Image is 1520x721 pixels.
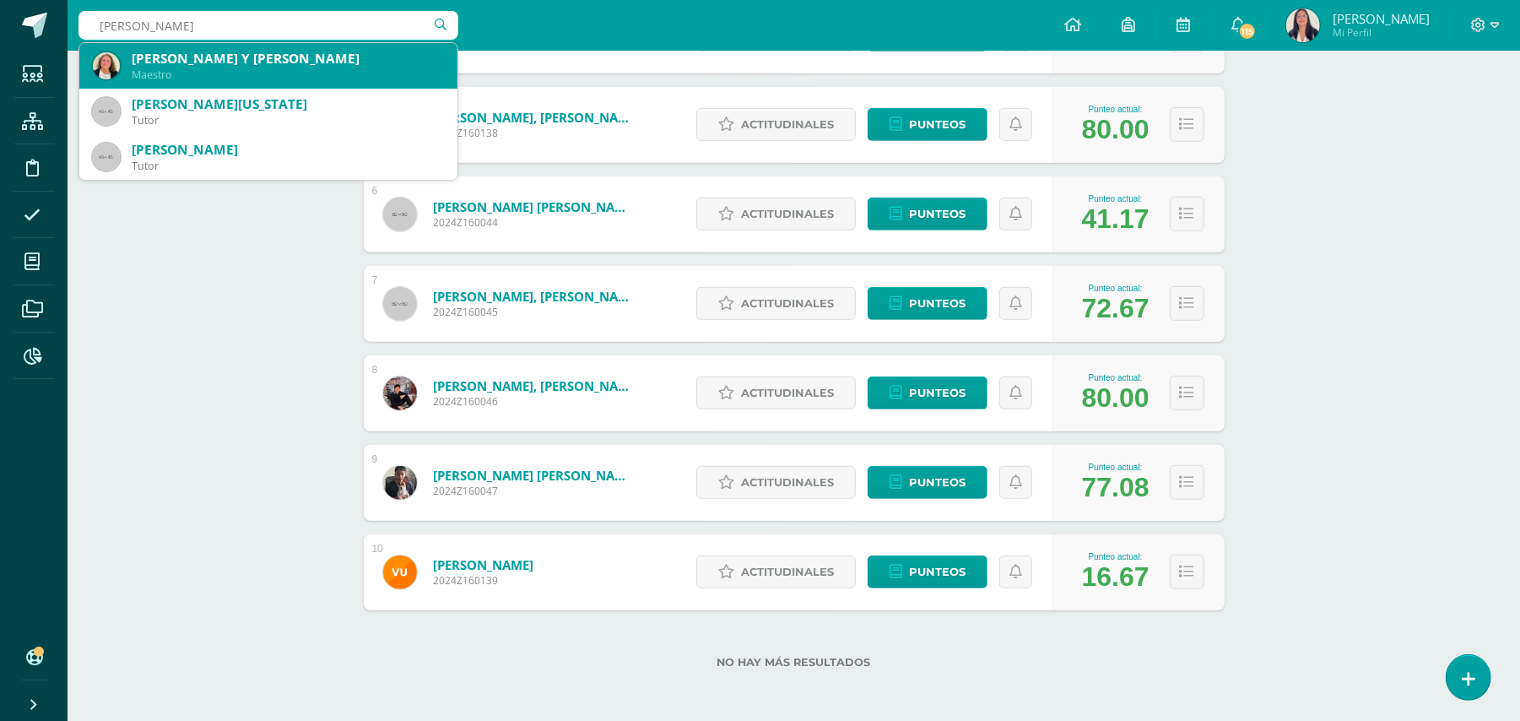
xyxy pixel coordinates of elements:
[132,159,444,173] div: Tutor
[372,185,378,197] div: 6
[433,126,636,140] span: 2024Z160138
[741,467,834,498] span: Actitudinales
[909,467,966,498] span: Punteos
[696,466,856,499] a: Actitudinales
[433,377,636,394] a: [PERSON_NAME], [PERSON_NAME]
[696,198,856,230] a: Actitudinales
[1082,561,1149,593] div: 16.67
[696,108,856,141] a: Actitudinales
[1082,105,1149,114] div: Punteo actual:
[1082,382,1149,414] div: 80.00
[1082,463,1149,472] div: Punteo actual:
[433,305,636,319] span: 2024Z160045
[1082,194,1149,203] div: Punteo actual:
[1333,25,1430,40] span: Mi Perfil
[132,95,444,113] div: [PERSON_NAME][US_STATE]
[78,11,458,40] input: Busca un usuario...
[909,198,966,230] span: Punteos
[364,656,1225,669] label: No hay más resultados
[383,556,417,589] img: 2f76c2c8e4813c263f849bea60ff5d68.png
[372,543,383,555] div: 10
[433,215,636,230] span: 2024Z160044
[868,377,987,409] a: Punteos
[741,377,834,409] span: Actitudinales
[433,484,636,498] span: 2024Z160047
[372,274,378,286] div: 7
[132,68,444,82] div: Maestro
[93,52,120,79] img: baba47cf35c54130fc8b4a41d66c83a5.png
[741,198,834,230] span: Actitudinales
[372,364,378,376] div: 8
[1082,472,1149,503] div: 77.08
[696,377,856,409] a: Actitudinales
[696,287,856,320] a: Actitudinales
[132,113,444,127] div: Tutor
[433,467,636,484] a: [PERSON_NAME] [PERSON_NAME]
[741,109,834,140] span: Actitudinales
[433,288,636,305] a: [PERSON_NAME], [PERSON_NAME]
[383,198,417,231] img: 60x60
[909,377,966,409] span: Punteos
[909,109,966,140] span: Punteos
[1238,22,1257,41] span: 115
[868,556,987,588] a: Punteos
[868,198,987,230] a: Punteos
[93,98,120,125] img: 45x45
[433,394,636,409] span: 2024Z160046
[433,198,636,215] a: [PERSON_NAME] [PERSON_NAME]
[433,573,533,588] span: 2024Z160139
[868,108,987,141] a: Punteos
[132,50,444,68] div: [PERSON_NAME] Y [PERSON_NAME]
[372,453,378,465] div: 9
[383,287,417,321] img: 60x60
[1082,284,1149,293] div: Punteo actual:
[741,288,834,319] span: Actitudinales
[1333,10,1430,27] span: [PERSON_NAME]
[909,556,966,588] span: Punteos
[1082,373,1149,382] div: Punteo actual:
[868,287,987,320] a: Punteos
[909,288,966,319] span: Punteos
[433,109,636,126] a: [PERSON_NAME], [PERSON_NAME]
[383,377,417,410] img: dbf19b7672b15c813e335b9a35b7ac66.png
[1082,552,1149,561] div: Punteo actual:
[93,144,120,171] img: 45x45
[383,466,417,500] img: 39c1a52eeade2d422cd3caa9007b8e8f.png
[1082,293,1149,324] div: 72.67
[696,556,856,588] a: Actitudinales
[132,141,444,159] div: [PERSON_NAME]
[1286,8,1320,42] img: ec19ab1bafb2871a01cb4bb1fedf3d93.png
[741,556,834,588] span: Actitudinales
[1082,114,1149,145] div: 80.00
[1082,203,1149,235] div: 41.17
[433,556,533,573] a: [PERSON_NAME]
[868,466,987,499] a: Punteos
